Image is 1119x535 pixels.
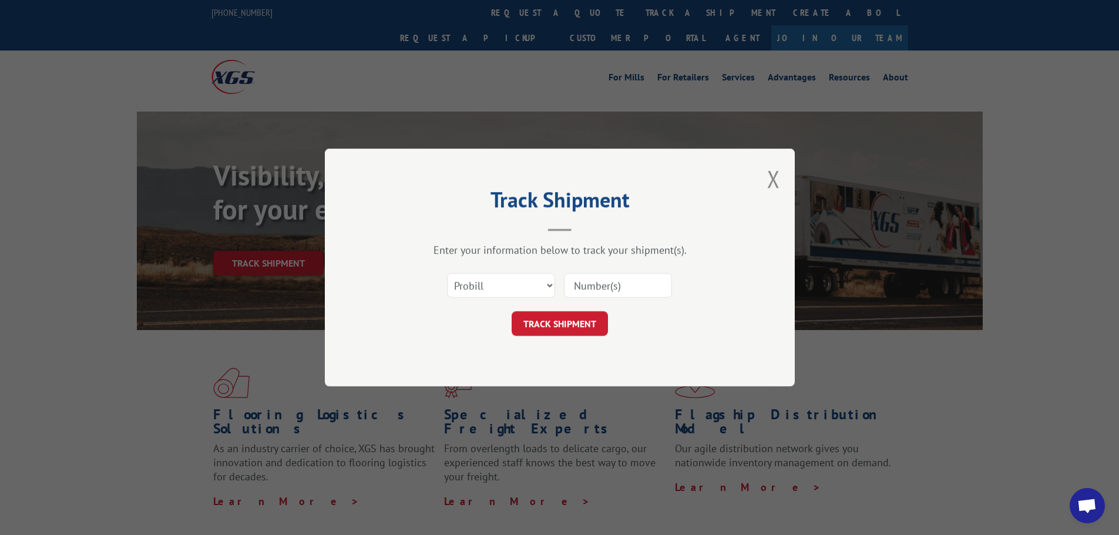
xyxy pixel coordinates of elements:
h2: Track Shipment [384,191,736,214]
div: Enter your information below to track your shipment(s). [384,243,736,257]
div: Open chat [1070,488,1105,523]
button: TRACK SHIPMENT [512,311,608,336]
button: Close modal [767,163,780,194]
input: Number(s) [564,273,672,298]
